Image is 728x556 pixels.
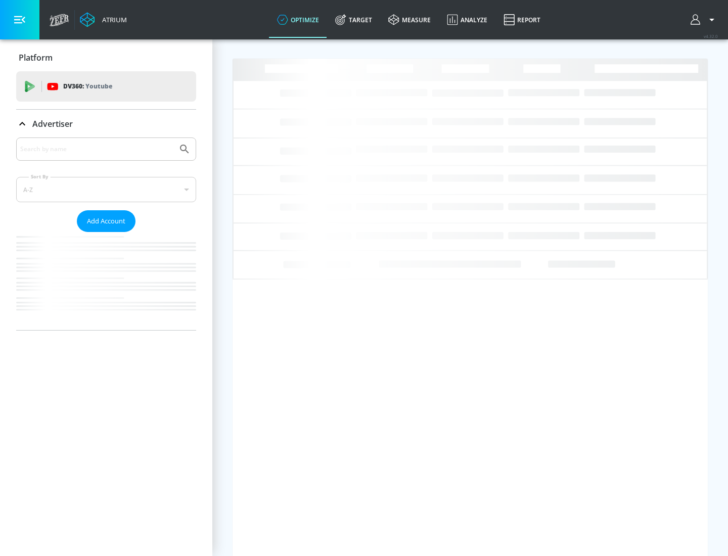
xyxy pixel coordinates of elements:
nav: list of Advertiser [16,232,196,330]
a: Atrium [80,12,127,27]
p: DV360: [63,81,112,92]
span: Add Account [87,215,125,227]
p: Advertiser [32,118,73,129]
div: A-Z [16,177,196,202]
span: v 4.32.0 [704,33,718,39]
a: Target [327,2,380,38]
div: Platform [16,43,196,72]
a: measure [380,2,439,38]
a: optimize [269,2,327,38]
input: Search by name [20,143,173,156]
div: Atrium [98,15,127,24]
div: DV360: Youtube [16,71,196,102]
a: Analyze [439,2,495,38]
label: Sort By [29,173,51,180]
button: Add Account [77,210,135,232]
a: Report [495,2,549,38]
p: Platform [19,52,53,63]
div: Advertiser [16,137,196,330]
p: Youtube [85,81,112,91]
div: Advertiser [16,110,196,138]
